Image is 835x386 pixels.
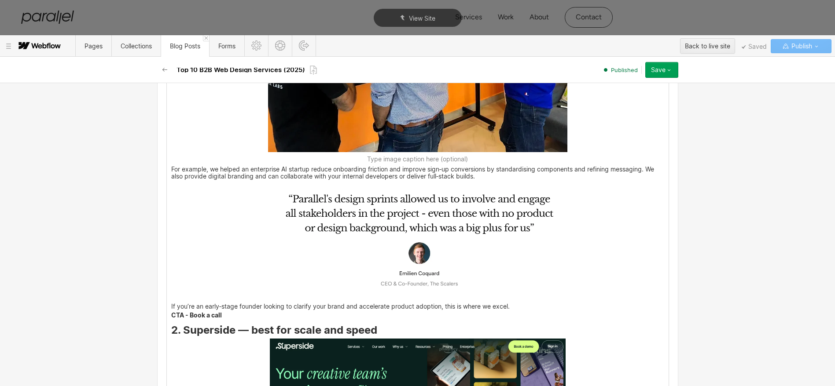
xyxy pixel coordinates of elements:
p: For example, we helped an enterprise AI startup reduce onboarding friction and improve sign‑up co... [171,167,664,180]
figcaption: Type image caption here (optional) [268,156,567,163]
span: Saved [742,45,767,49]
strong: 2. Superside — best for scale and speed [171,324,377,336]
span: Publish [790,40,812,53]
a: Close 'Blog Posts' tab [203,35,209,41]
button: Publish [771,39,831,53]
strong: CTA - Book a call [171,311,222,319]
button: Save [645,62,678,78]
span: Forms [218,42,235,50]
div: Back to live site [685,40,730,53]
button: Back to live site [680,38,735,54]
p: If you’re an early‑stage founder looking to clarify your brand and accelerate product adoption, t... [171,304,664,310]
span: Published [611,66,638,74]
span: View Site [409,15,435,22]
span: Collections [121,42,152,50]
div: Save [651,66,666,73]
span: Blog Posts [170,42,200,50]
img: Parallel Review [270,183,566,299]
span: Pages [85,42,103,50]
h2: Top 10 B2B Web Design Services (2025) [177,68,305,73]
